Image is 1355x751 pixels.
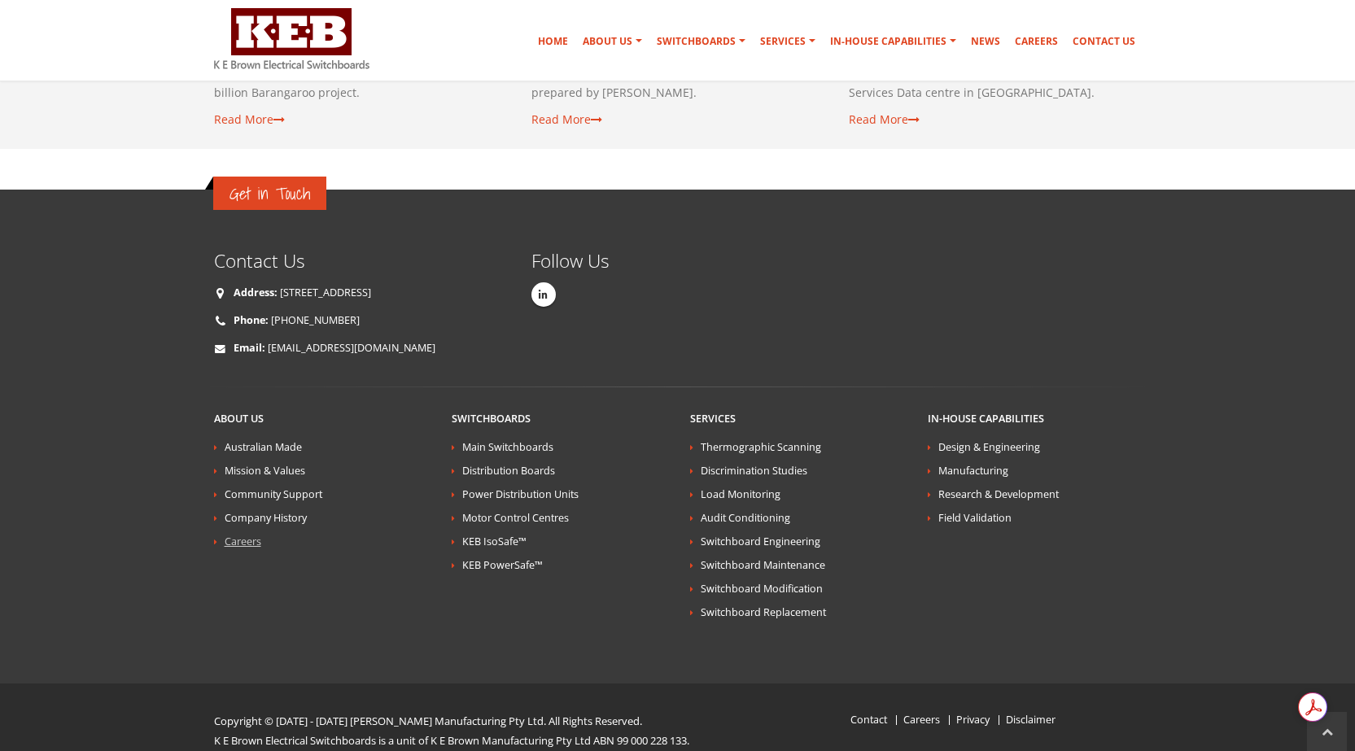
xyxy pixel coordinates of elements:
[214,711,745,731] p: Copyright © [DATE] - [DATE] [PERSON_NAME] Manufacturing Pty Ltd. All Rights Reserved.
[531,111,602,127] a: Read More
[531,282,556,307] a: Linkedin
[701,558,825,572] a: Switchboard Maintenance
[24,36,170,50] a: Project Update: Barangaroo
[7,113,56,127] label: Font Size
[462,511,569,525] a: Motor Control Centres
[462,487,579,501] a: Power Distribution Units
[824,25,963,58] a: In-house Capabilities
[7,66,238,84] h3: Style
[850,713,887,727] a: Contact
[903,713,940,727] a: Careers
[225,487,322,501] a: Community Support
[701,464,807,478] a: Discrimination Studies
[956,713,990,727] a: Privacy
[225,464,305,478] a: Mission & Values
[462,440,553,454] a: Main Switchboards
[938,487,1059,501] a: Research & Development
[938,511,1012,525] a: Field Validation
[214,111,285,127] a: Read More
[690,412,736,426] a: Services
[531,25,575,58] a: Home
[234,341,265,355] strong: Email:
[24,21,88,35] a: Back to Top
[701,440,821,454] a: Thermographic Scanning
[214,250,507,272] h4: Contact Us
[452,412,531,426] a: Switchboards
[225,535,261,548] a: Careers
[938,440,1040,454] a: Design & Engineering
[214,731,745,750] p: K E Brown Electrical Switchboards is a unit of K E Brown Manufacturing Pty Ltd ABN 99 000 228 133.
[462,535,527,548] a: KEB IsoSafe™
[701,582,823,596] a: Switchboard Modification
[849,111,920,127] a: Read More
[7,7,238,21] div: Outline
[280,286,371,299] a: [STREET_ADDRESS]
[234,286,278,299] strong: Address:
[1008,25,1064,58] a: Careers
[225,511,307,525] a: Company History
[462,464,555,478] a: Distribution Boards
[225,440,302,454] a: Australian Made
[701,605,826,619] a: Switchboard Replacement
[271,313,360,327] a: [PHONE_NUMBER]
[1006,713,1056,727] a: Disclaimer
[531,250,666,272] h4: Follow Us
[938,464,1008,478] a: Manufacturing
[754,25,822,58] a: Services
[214,412,264,426] a: About Us
[214,8,369,69] img: K E Brown Electrical Switchboards
[268,341,435,355] a: [EMAIL_ADDRESS][DOMAIN_NAME]
[576,25,649,58] a: About Us
[650,25,752,58] a: Switchboards
[229,180,310,207] span: Get in Touch
[928,412,1044,426] a: In-house Capabilities
[701,535,820,548] a: Switchboard Engineering
[964,25,1007,58] a: News
[234,313,269,327] strong: Phone:
[1066,25,1142,58] a: Contact Us
[462,558,543,572] a: KEB PowerSafe™
[701,511,790,525] a: Audit Conditioning
[701,487,780,501] a: Load Monitoring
